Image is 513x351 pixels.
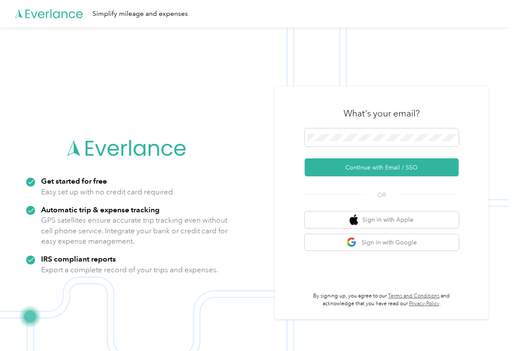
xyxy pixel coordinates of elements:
a: Terms and Conditions [388,293,439,299]
h3: What's your email? [344,107,420,119]
p: GPS satellites ensure accurate trip tracking even without cell phone service. Integrate your bank... [41,215,228,247]
button: apple logoSign in with Apple [305,211,459,228]
button: Continue with Email / SSO [305,158,459,176]
img: apple logo [350,214,358,225]
span: OR [367,190,397,199]
p: Export a complete record of your trips and expenses. [41,265,218,275]
strong: Get started for free [41,176,107,185]
strong: Automatic trip & expense tracking [41,205,160,214]
button: google logoSign in with Google [305,234,459,251]
div: Simplify mileage and expenses [92,9,188,19]
strong: IRS compliant reports [41,254,116,263]
p: By signing up, you agree to our and acknowledge that you have read our . [305,292,459,307]
p: Easy set up with no credit card required [41,187,173,197]
a: Privacy Policy [409,300,439,307]
img: google logo [347,237,357,248]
